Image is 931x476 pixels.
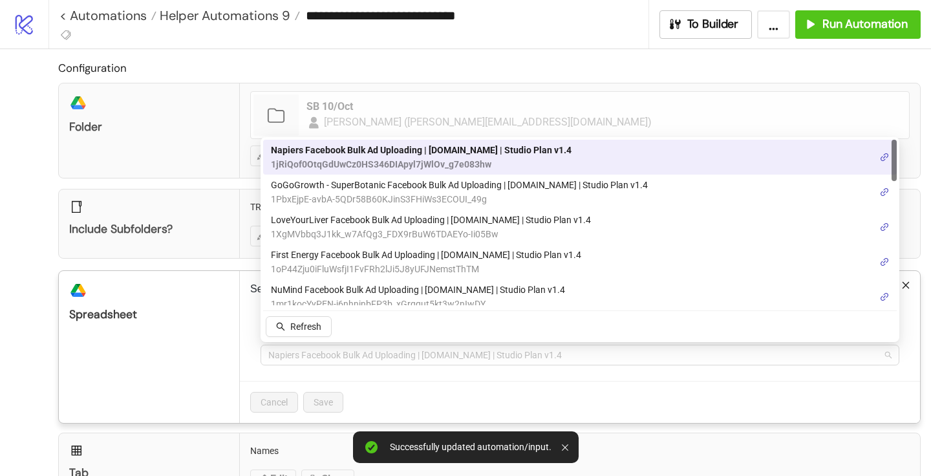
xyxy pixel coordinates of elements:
a: link [880,255,889,269]
span: Refresh [290,321,321,332]
span: search [276,322,285,331]
div: Spreadsheet [69,307,229,322]
div: Successfully updated automation/input. [390,442,551,453]
a: Helper Automations 9 [156,9,300,22]
div: NuMind Facebook Bulk Ad Uploading | Kitchn.io | Studio Plan v1.4 [263,279,897,314]
div: LoveYourLiver Facebook Bulk Ad Uploading | Kitchn.io | Studio Plan v1.4 [263,210,897,244]
button: Cancel [250,392,298,413]
span: link [880,222,889,232]
span: Napiers Facebook Bulk Ad Uploading | Kitchn.io | Studio Plan v1.4 [268,345,892,365]
span: First Energy Facebook Bulk Ad Uploading | [DOMAIN_NAME] | Studio Plan v1.4 [271,248,581,262]
span: LoveYourLiver Facebook Bulk Ad Uploading | [DOMAIN_NAME] | Studio Plan v1.4 [271,213,591,227]
button: ... [757,10,790,39]
span: 1jRiQof0OtqGdUwCz0HS346DIApyl7jWlOv_g7e083hw [271,157,572,171]
span: NuMind Facebook Bulk Ad Uploading | [DOMAIN_NAME] | Studio Plan v1.4 [271,283,565,297]
span: 1oP44Zju0iFluWsfjI1FvFRh2lJi5J8yUFJNemstThTM [271,262,581,276]
span: link [880,292,889,301]
button: Save [303,392,343,413]
span: To Builder [687,17,739,32]
span: 1mr1kocYyPEN-j6nhnjnbFP3b_xGrqqut5kt3w2nIwDY [271,297,565,311]
a: link [880,290,889,304]
h2: Configuration [58,59,921,76]
span: 1XgMVbbq3J1kk_w7AfQg3_FDX9rBuW6TDAEYo-Ii05Bw [271,227,591,241]
a: link [880,220,889,234]
span: close [901,281,910,290]
span: Napiers Facebook Bulk Ad Uploading | [DOMAIN_NAME] | Studio Plan v1.4 [271,143,572,157]
span: 1PbxEjpE-avbA-5QDr58B60KJinS3FHiWs3ECOUI_49g [271,192,648,206]
button: Refresh [266,316,332,337]
span: Helper Automations 9 [156,7,290,24]
span: link [880,153,889,162]
a: < Automations [59,9,156,22]
button: Run Automation [795,10,921,39]
span: link [880,257,889,266]
span: Run Automation [822,17,908,32]
p: Select the spreadsheet to which you would like to export the files' names and links. [250,281,910,297]
div: GoGoGrowth - SuperBotanic Facebook Bulk Ad Uploading | Kitchn.io | Studio Plan v1.4 [263,175,897,210]
a: link [880,150,889,164]
div: Napiers Facebook Bulk Ad Uploading | Kitchn.io | Studio Plan v1.4 [263,140,897,175]
span: GoGoGrowth - SuperBotanic Facebook Bulk Ad Uploading | [DOMAIN_NAME] | Studio Plan v1.4 [271,178,648,192]
div: First Energy Facebook Bulk Ad Uploading | Kitchn.io | Studio Plan v1.4 [263,244,897,279]
span: link [880,188,889,197]
a: link [880,185,889,199]
button: To Builder [659,10,753,39]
